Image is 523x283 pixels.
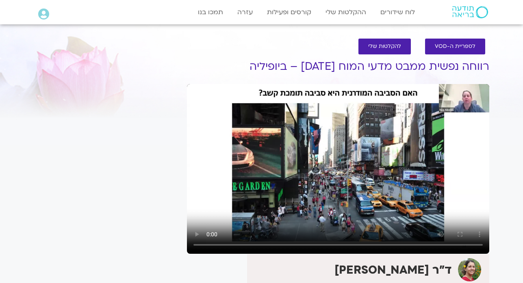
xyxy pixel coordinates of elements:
[435,43,475,50] span: לספריית ה-VOD
[321,4,370,20] a: ההקלטות שלי
[358,39,411,54] a: להקלטות שלי
[376,4,419,20] a: לוח שידורים
[187,60,489,73] h1: רווחה נפשית ממבט מדעי המוח [DATE] – ביופיליה
[368,43,401,50] span: להקלטות שלי
[194,4,227,20] a: תמכו בנו
[458,258,481,281] img: ד"ר נועה אלבלדה
[233,4,257,20] a: עזרה
[425,39,485,54] a: לספריית ה-VOD
[334,262,452,278] strong: ד"ר [PERSON_NAME]
[263,4,315,20] a: קורסים ופעילות
[452,6,488,18] img: תודעה בריאה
